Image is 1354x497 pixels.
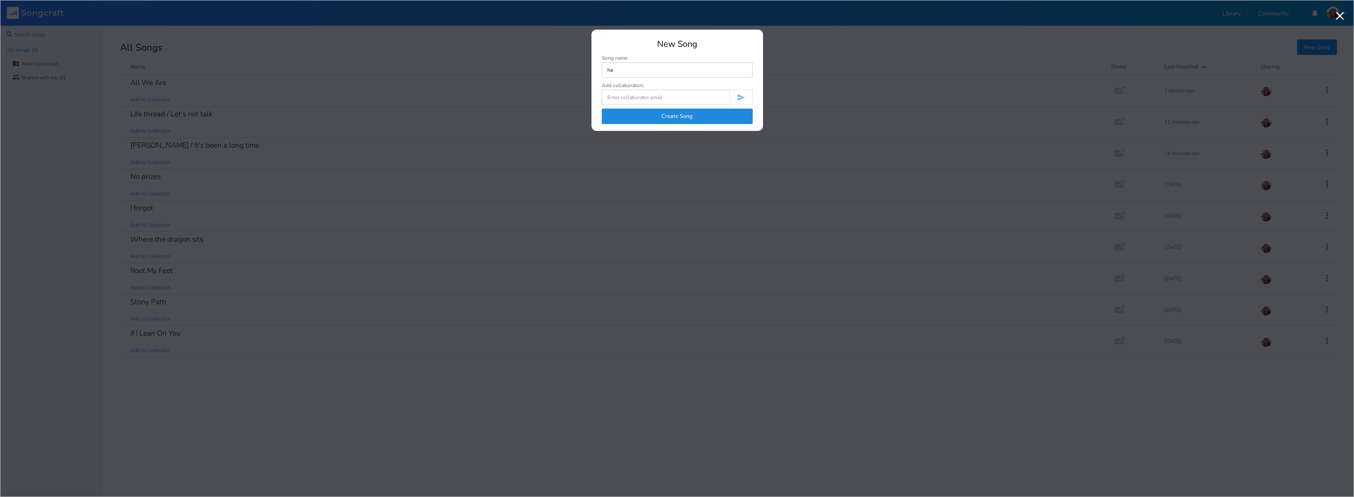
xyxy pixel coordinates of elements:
[602,109,753,124] button: Create Song
[602,90,730,105] input: Enter collaborator email
[602,62,753,78] input: Enter song name
[602,40,753,48] div: New Song
[602,83,644,88] div: Add collaborators
[730,90,753,105] button: Invite
[602,55,753,61] div: Song name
